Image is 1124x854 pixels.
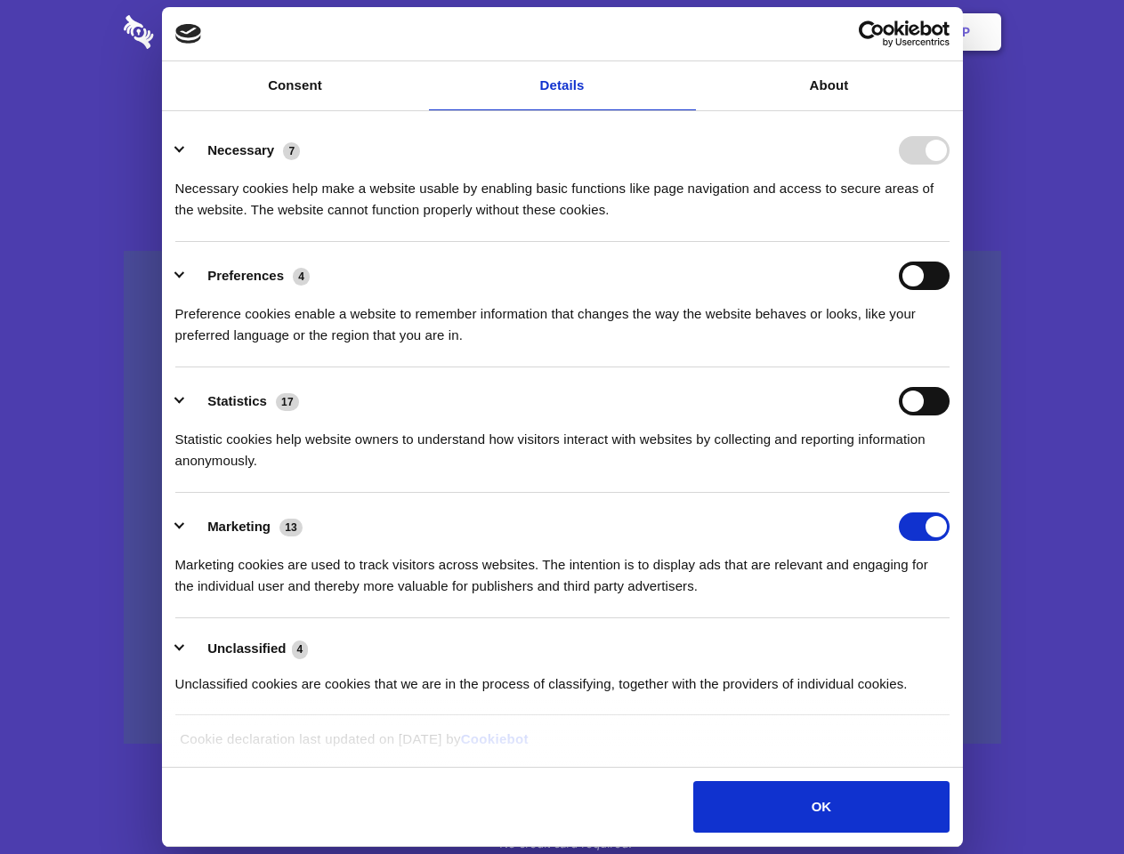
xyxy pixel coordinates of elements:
span: 17 [276,393,299,411]
h1: Eliminate Slack Data Loss. [124,80,1001,144]
img: logo [175,24,202,44]
a: Login [807,4,885,60]
button: Statistics (17) [175,387,311,415]
span: 4 [293,268,310,286]
span: 13 [279,519,303,536]
div: Necessary cookies help make a website usable by enabling basic functions like page navigation and... [175,165,950,221]
span: 4 [292,640,309,658]
button: OK [693,781,949,833]
a: Contact [722,4,804,60]
a: Consent [162,61,429,110]
div: Cookie declaration last updated on [DATE] by [166,729,958,763]
img: logo-wordmark-white-trans-d4663122ce5f474addd5e946df7df03e33cb6a1c49d2221995e7729f52c070b2.svg [124,15,276,49]
button: Necessary (7) [175,136,311,165]
div: Preference cookies enable a website to remember information that changes the way the website beha... [175,290,950,346]
label: Statistics [207,393,267,408]
label: Necessary [207,142,274,157]
div: Unclassified cookies are cookies that we are in the process of classifying, together with the pro... [175,660,950,695]
button: Unclassified (4) [175,638,319,660]
a: Cookiebot [461,731,529,746]
div: Statistic cookies help website owners to understand how visitors interact with websites by collec... [175,415,950,471]
a: About [696,61,963,110]
a: Usercentrics Cookiebot - opens in a new window [794,20,950,47]
button: Preferences (4) [175,262,321,290]
button: Marketing (13) [175,512,314,541]
a: Details [429,61,696,110]
iframe: Drift Widget Chat Controller [1035,765,1103,833]
label: Marketing [207,519,271,534]
div: Marketing cookies are used to track visitors across websites. The intention is to display ads tha... [175,541,950,597]
a: Wistia video thumbnail [124,251,1001,745]
label: Preferences [207,268,284,283]
a: Pricing [522,4,600,60]
h4: Auto-redaction of sensitive data, encrypted data sharing and self-destructing private chats. Shar... [124,162,1001,221]
span: 7 [283,142,300,160]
